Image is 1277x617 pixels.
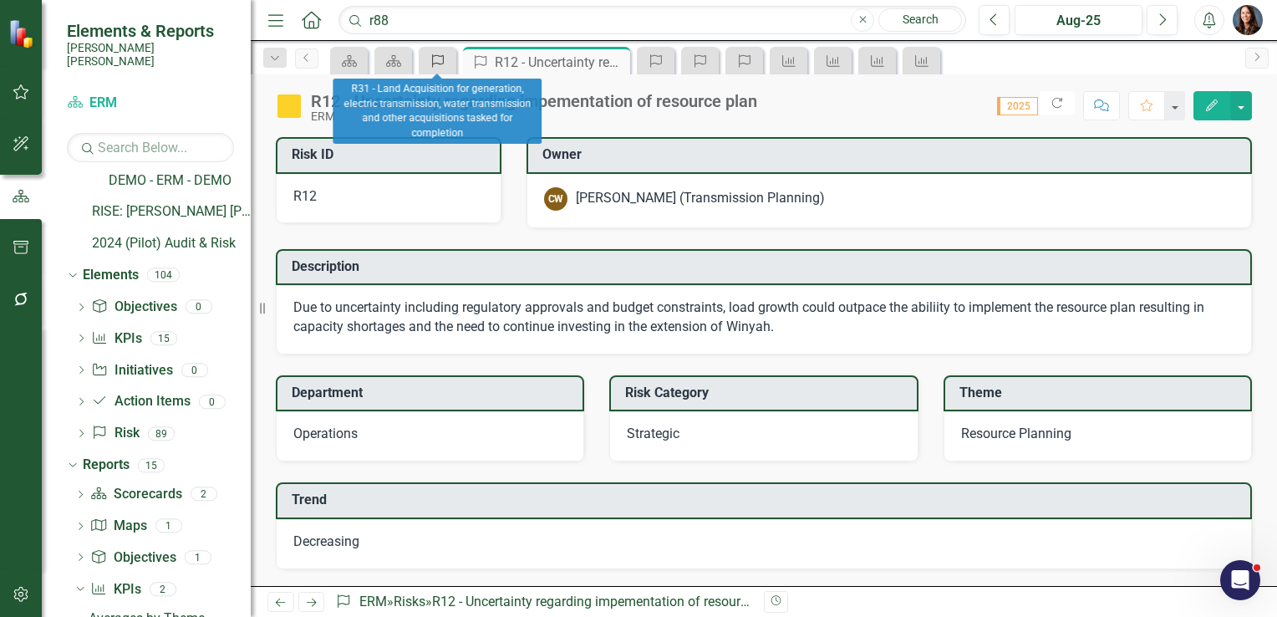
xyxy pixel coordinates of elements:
a: 2024 (Pilot) Audit & Risk [92,234,251,253]
a: Initiatives [91,361,172,380]
img: Caution [276,93,303,120]
a: Search [878,8,962,32]
span: Decreasing [293,533,359,549]
span: Strategic [627,426,679,441]
div: 89 [148,426,175,441]
button: Aug-25 [1015,5,1142,35]
a: Risk [91,424,139,443]
a: DEMO - ERM - DEMO [109,171,251,191]
div: 2 [191,487,217,502]
div: 104 [147,268,180,283]
span: Resource Planning [961,426,1071,441]
img: Tami Griswold [1233,5,1263,35]
a: Objectives [91,298,176,317]
div: ERM [311,110,757,123]
input: Search Below... [67,133,234,162]
a: Risks [394,594,425,609]
span: Operations [293,426,358,441]
a: ERM [67,94,234,113]
h3: Theme [959,385,1242,400]
span: Due to uncertainty including regulatory approvals and budget constraints, load growth could outpa... [293,299,1204,334]
div: CW [544,187,567,211]
a: RISE: [PERSON_NAME] [PERSON_NAME] Recognizing Innovation, Safety and Excellence [92,202,251,222]
div: R12 - Uncertainty regarding impementation of resource plan [311,92,757,110]
a: Maps [90,517,146,536]
span: Elements & Reports [67,21,234,41]
div: R12 - Uncertainty regarding impementation of resource plan [495,52,626,73]
h3: Risk ID [292,147,491,162]
div: 1 [185,550,211,564]
div: [PERSON_NAME] (Transmission Planning) [576,189,825,208]
div: » » [335,593,751,612]
span: 2025 [997,97,1038,115]
div: Aug-25 [1020,11,1137,31]
a: Reports [83,456,130,475]
div: R31 - Land Acquisition for generation, electric transmission, water transmission and other acquis... [333,79,542,144]
a: Elements [83,266,139,285]
iframe: Intercom live chat [1220,560,1260,600]
h3: Description [292,259,1242,274]
h3: Trend [292,492,1242,507]
a: Action Items [91,392,190,411]
div: 0 [181,363,208,377]
h3: Department [292,385,574,400]
small: [PERSON_NAME] [PERSON_NAME] [67,41,234,69]
div: 0 [199,395,226,409]
span: R12 [293,188,317,204]
img: ClearPoint Strategy [8,19,38,48]
div: 0 [186,300,212,314]
a: KPIs [90,580,140,599]
h3: Risk Category [625,385,908,400]
div: 1 [155,519,182,533]
a: Scorecards [90,485,181,504]
div: 15 [150,331,177,345]
div: R12 - Uncertainty regarding impementation of resource plan [432,594,783,609]
input: Search ClearPoint... [338,6,966,35]
div: 2 [150,582,176,596]
a: Objectives [90,548,176,568]
a: ERM [359,594,387,609]
div: 15 [138,458,165,472]
a: KPIs [91,329,141,349]
h3: Owner [542,147,1243,162]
